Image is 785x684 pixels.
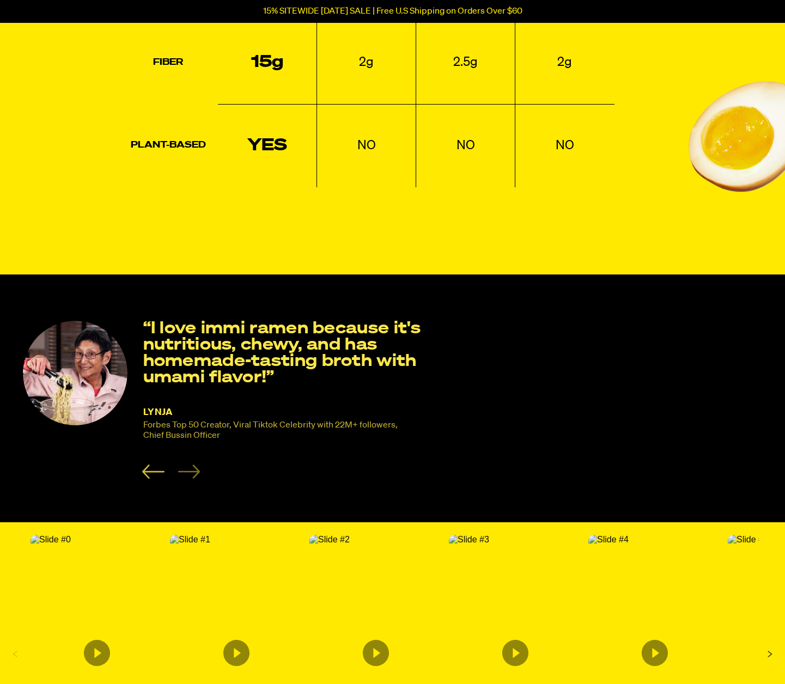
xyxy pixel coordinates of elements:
[263,7,522,16] p: 15% SITEWIDE [DATE] SALE | Free U.S Shipping on Orders Over $60
[143,420,398,441] small: Forbes Top 50 Creator, Viral Tiktok Celebrity with 22M+ followers, Chief Bussin Officer
[218,104,317,187] td: YES
[416,104,515,187] td: NO
[22,321,430,479] li: 8 of 8
[119,21,218,104] th: Fiber
[143,321,430,386] p: “I love immi ramen because it's nutritious, chewy, and has homemade-tasting broth with umami flav...
[11,321,774,479] div: immi testimonials
[143,408,173,417] span: Lynja
[317,104,416,187] td: NO
[218,21,317,104] td: 15g
[317,21,416,104] td: 2g
[23,321,127,425] img: Lynja
[142,465,165,479] button: Previous slide
[515,104,614,187] td: NO
[178,465,200,479] button: Next slide
[119,104,218,187] th: Plant-based
[515,21,614,104] td: 2g
[416,21,515,104] td: 2.5g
